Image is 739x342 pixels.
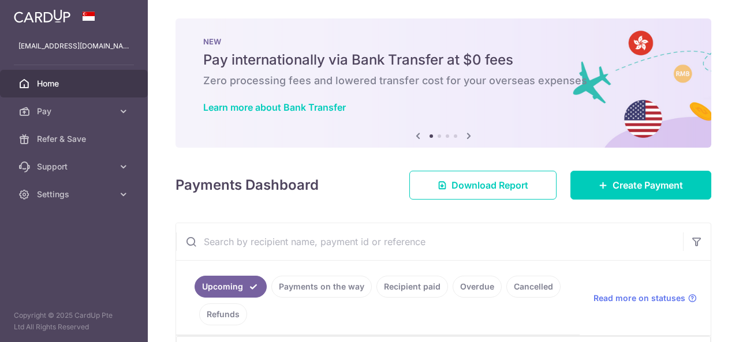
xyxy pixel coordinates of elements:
[506,276,561,298] a: Cancelled
[570,171,711,200] a: Create Payment
[203,74,684,88] h6: Zero processing fees and lowered transfer cost for your overseas expenses
[271,276,372,298] a: Payments on the way
[594,292,697,304] a: Read more on statuses
[203,102,346,113] a: Learn more about Bank Transfer
[376,276,448,298] a: Recipient paid
[203,37,684,46] p: NEW
[37,78,113,89] span: Home
[37,133,113,145] span: Refer & Save
[176,18,711,148] img: Bank transfer banner
[203,51,684,69] h5: Pay internationally via Bank Transfer at $0 fees
[199,303,247,325] a: Refunds
[453,276,502,298] a: Overdue
[195,276,267,298] a: Upcoming
[176,175,319,196] h4: Payments Dashboard
[613,178,683,192] span: Create Payment
[409,171,557,200] a: Download Report
[594,292,685,304] span: Read more on statuses
[176,223,683,260] input: Search by recipient name, payment id or reference
[14,9,70,23] img: CardUp
[37,106,113,117] span: Pay
[451,178,528,192] span: Download Report
[37,161,113,172] span: Support
[37,189,113,200] span: Settings
[18,40,129,52] p: [EMAIL_ADDRESS][DOMAIN_NAME]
